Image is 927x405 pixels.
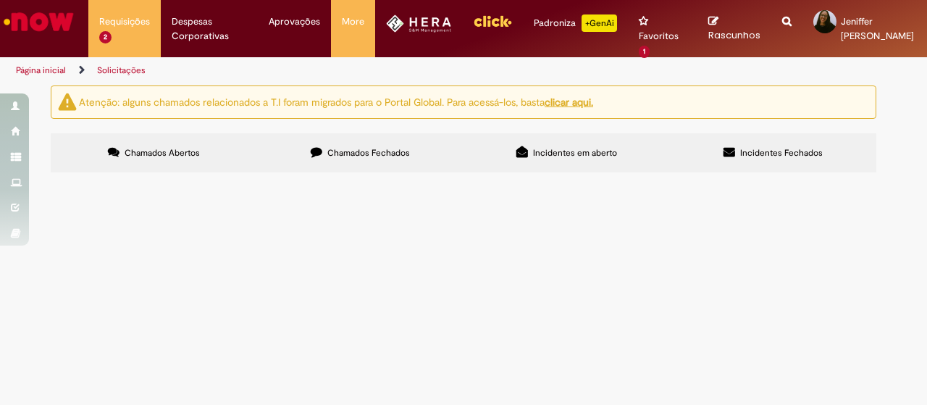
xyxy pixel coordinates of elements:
span: Incidentes em aberto [533,147,617,159]
img: HeraLogo.png [386,14,452,33]
a: Página inicial [16,64,66,76]
span: Jeniffer [PERSON_NAME] [841,15,914,42]
span: More [342,14,364,29]
span: Chamados Abertos [125,147,200,159]
span: Rascunhos [708,28,760,42]
span: Chamados Fechados [327,147,410,159]
a: clicar aqui. [545,96,593,109]
img: click_logo_yellow_360x200.png [473,10,512,32]
span: 2 [99,31,112,43]
span: Favoritos [639,29,679,43]
span: Incidentes Fechados [740,147,823,159]
ng-bind-html: Atenção: alguns chamados relacionados a T.I foram migrados para o Portal Global. Para acessá-los,... [79,96,593,109]
a: Rascunhos [708,15,760,42]
span: Requisições [99,14,150,29]
p: +GenAi [582,14,617,32]
span: Aprovações [269,14,320,29]
div: Padroniza [534,14,617,32]
ul: Trilhas de página [11,57,607,84]
img: ServiceNow [1,7,76,36]
span: 1 [639,46,650,58]
span: Despesas Corporativas [172,14,247,43]
a: Solicitações [97,64,146,76]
